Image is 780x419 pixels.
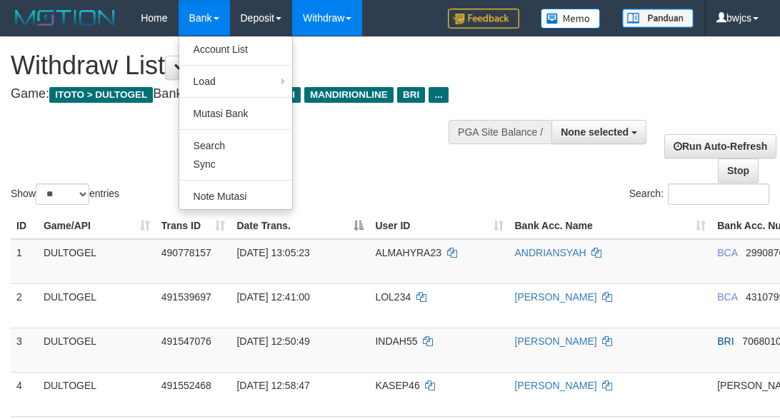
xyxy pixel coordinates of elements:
[11,239,38,284] td: 1
[515,380,597,391] a: [PERSON_NAME]
[11,283,38,328] td: 2
[179,40,292,59] a: Account List
[161,380,211,391] span: 491552468
[375,335,417,347] span: INDAH55
[11,87,506,101] h4: Game: Bank:
[236,335,309,347] span: [DATE] 12:50:49
[551,120,646,144] button: None selected
[38,213,156,239] th: Game/API: activate to sort column ascending
[397,87,425,103] span: BRI
[38,283,156,328] td: DULTOGEL
[11,213,38,239] th: ID
[236,247,309,258] span: [DATE] 13:05:23
[449,120,551,144] div: PGA Site Balance /
[11,183,119,205] label: Show entries
[629,183,769,205] label: Search:
[179,104,292,123] a: Mutasi Bank
[717,247,737,258] span: BCA
[375,247,441,258] span: ALMAHYRA23
[161,291,211,303] span: 491539697
[718,158,759,183] a: Stop
[509,213,712,239] th: Bank Acc. Name: activate to sort column ascending
[179,155,292,173] a: Sync
[515,291,597,303] a: [PERSON_NAME]
[515,247,586,258] a: ANDRIANSYAH
[179,136,292,155] a: Search
[561,126,629,138] span: None selected
[717,291,737,303] span: BCA
[161,335,211,347] span: 491547076
[668,183,769,205] input: Search:
[304,87,394,103] span: MANDIRIONLINE
[375,380,419,391] span: KASEP46
[11,328,38,372] td: 3
[38,372,156,416] td: DULTOGEL
[36,183,89,205] select: Showentries
[38,328,156,372] td: DULTOGEL
[179,72,292,91] a: Load
[11,51,506,80] h1: Withdraw List
[369,213,509,239] th: User ID: activate to sort column ascending
[448,9,519,29] img: Feedback.jpg
[161,247,211,258] span: 490778157
[179,187,292,206] a: Note Mutasi
[49,87,153,103] span: ITOTO > DULTOGEL
[664,134,776,158] a: Run Auto-Refresh
[11,7,119,29] img: MOTION_logo.png
[717,335,734,347] span: BRI
[236,291,309,303] span: [DATE] 12:41:00
[375,291,411,303] span: LOL234
[515,335,597,347] a: [PERSON_NAME]
[38,239,156,284] td: DULTOGEL
[622,9,694,28] img: panduan.png
[236,380,309,391] span: [DATE] 12:58:47
[429,87,448,103] span: ...
[541,9,601,29] img: Button%20Memo.svg
[156,213,231,239] th: Trans ID: activate to sort column ascending
[231,213,369,239] th: Date Trans.: activate to sort column descending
